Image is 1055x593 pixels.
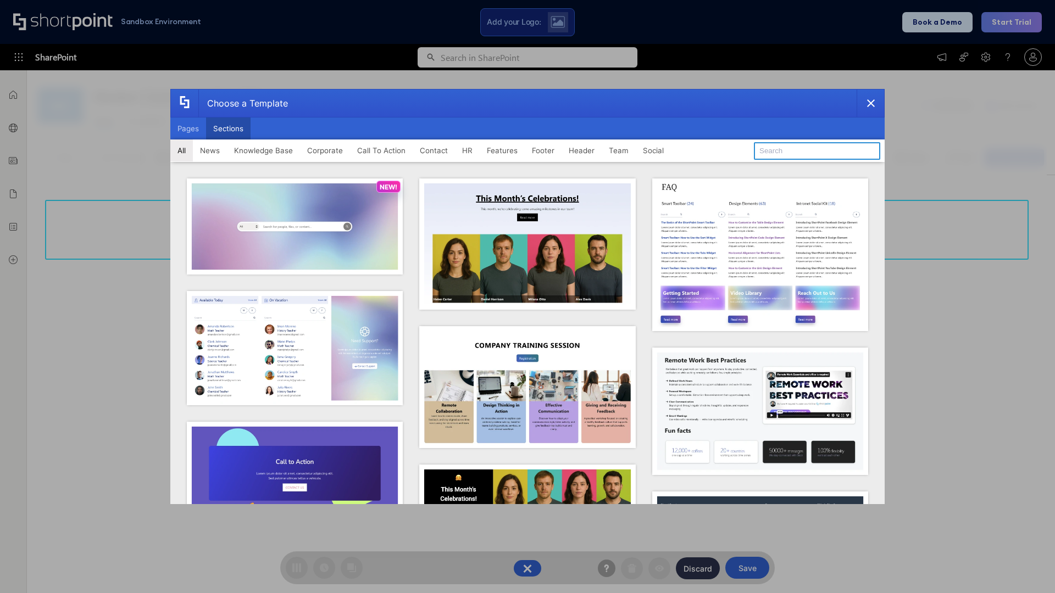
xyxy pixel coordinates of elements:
[1000,540,1055,593] iframe: Chat Widget
[455,139,480,161] button: HR
[525,139,562,161] button: Footer
[300,139,350,161] button: Corporate
[754,142,880,160] input: Search
[227,139,300,161] button: Knowledge Base
[198,89,288,117] div: Choose a Template
[193,139,227,161] button: News
[602,139,636,161] button: Team
[170,118,206,139] button: Pages
[170,89,885,504] div: template selector
[562,139,602,161] button: Header
[170,139,193,161] button: All
[380,183,397,191] p: NEW!
[636,139,671,161] button: Social
[480,139,525,161] button: Features
[206,118,251,139] button: Sections
[413,139,455,161] button: Contact
[350,139,413,161] button: Call To Action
